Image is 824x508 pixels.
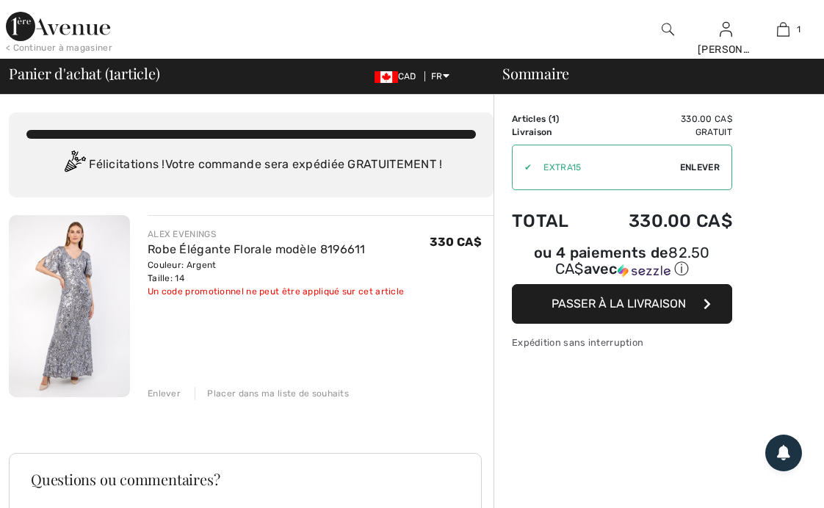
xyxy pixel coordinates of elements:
div: Placer dans ma liste de souhaits [195,387,349,400]
td: Livraison [512,126,590,139]
div: [PERSON_NAME] [698,42,754,57]
input: Code promo [532,145,680,189]
div: ou 4 paiements de avec [512,246,732,279]
img: Congratulation2.svg [59,150,89,180]
img: Sezzle [618,264,671,277]
a: 1 [755,21,812,38]
div: Expédition sans interruption [512,335,732,349]
a: Robe Élégante Florale modèle 8196611 [148,242,366,256]
div: ALEX EVENINGS [148,228,404,241]
span: Enlever [680,161,720,174]
td: 330.00 CA$ [590,112,732,126]
img: Mon panier [777,21,789,38]
div: Couleur: Argent Taille: 14 [148,258,404,285]
td: Total [512,196,590,246]
button: Passer à la livraison [512,284,732,324]
img: Canadian Dollar [375,71,398,83]
span: 330 CA$ [430,235,482,249]
img: 1ère Avenue [6,12,110,41]
span: Panier d'achat ( article) [9,66,160,81]
h3: Questions ou commentaires? [31,472,460,487]
img: Mes infos [720,21,732,38]
td: Articles ( ) [512,112,590,126]
span: 1 [109,62,114,81]
div: Un code promotionnel ne peut être appliqué sur cet article [148,285,404,298]
td: Gratuit [590,126,732,139]
td: 330.00 CA$ [590,196,732,246]
img: Robe Élégante Florale modèle 8196611 [9,215,130,397]
span: 82.50 CA$ [555,244,710,277]
span: Passer à la livraison [552,297,686,311]
a: Se connecter [720,22,732,36]
div: Félicitations ! Votre commande sera expédiée GRATUITEMENT ! [26,150,476,180]
span: 1 [797,23,800,36]
span: 1 [552,114,556,124]
div: ✔ [513,161,532,174]
div: Enlever [148,387,181,400]
span: FR [431,71,449,81]
div: Sommaire [485,66,815,81]
span: CAD [375,71,422,81]
div: < Continuer à magasiner [6,41,112,54]
div: ou 4 paiements de82.50 CA$avecSezzle Cliquez pour en savoir plus sur Sezzle [512,246,732,284]
img: recherche [662,21,674,38]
